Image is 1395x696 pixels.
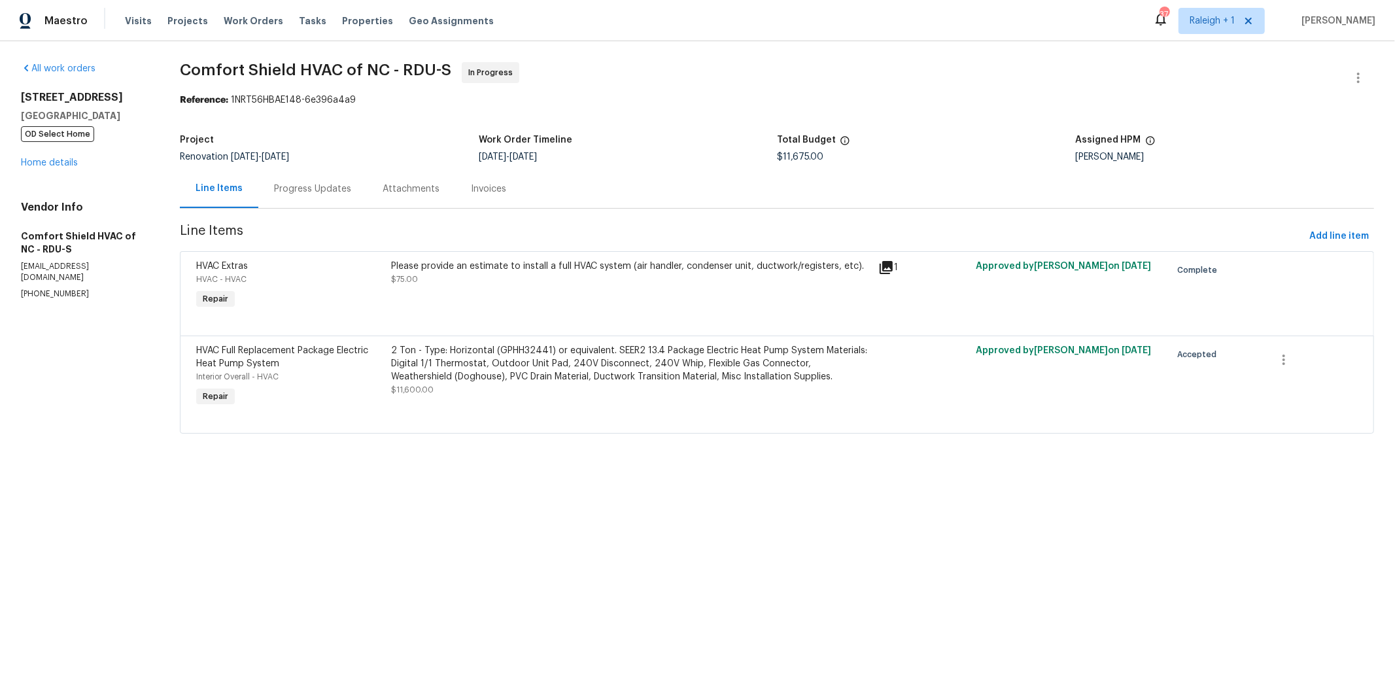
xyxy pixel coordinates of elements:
[468,66,518,79] span: In Progress
[224,14,283,27] span: Work Orders
[180,62,451,78] span: Comfort Shield HVAC of NC - RDU-S
[342,14,393,27] span: Properties
[180,94,1374,107] div: 1NRT56HBAE148-6e396a4a9
[21,109,148,122] h5: [GEOGRAPHIC_DATA]
[1145,135,1156,152] span: The hpm assigned to this work order.
[125,14,152,27] span: Visits
[976,346,1151,355] span: Approved by [PERSON_NAME] on
[196,275,247,283] span: HVAC - HVAC
[1190,14,1235,27] span: Raleigh + 1
[976,262,1151,271] span: Approved by [PERSON_NAME] on
[1177,348,1222,361] span: Accepted
[409,14,494,27] span: Geo Assignments
[391,386,434,394] span: $11,600.00
[299,16,326,26] span: Tasks
[878,260,968,275] div: 1
[383,183,439,196] div: Attachments
[180,224,1304,249] span: Line Items
[274,183,351,196] div: Progress Updates
[21,91,148,104] h2: [STREET_ADDRESS]
[471,183,506,196] div: Invoices
[391,275,418,283] span: $75.00
[21,261,148,283] p: [EMAIL_ADDRESS][DOMAIN_NAME]
[21,64,95,73] a: All work orders
[44,14,88,27] span: Maestro
[840,135,850,152] span: The total cost of line items that have been proposed by Opendoor. This sum includes line items th...
[180,135,214,145] h5: Project
[21,126,94,142] span: OD Select Home
[479,152,506,162] span: [DATE]
[391,344,870,383] div: 2 Ton - Type: Horizontal (GPHH32441) or equivalent. SEER2 13.4 Package Electric Heat Pump System ...
[777,152,823,162] span: $11,675.00
[180,96,228,105] b: Reference:
[1122,262,1151,271] span: [DATE]
[1309,228,1369,245] span: Add line item
[231,152,289,162] span: -
[1076,152,1374,162] div: [PERSON_NAME]
[198,390,233,403] span: Repair
[262,152,289,162] span: [DATE]
[1296,14,1375,27] span: [PERSON_NAME]
[1304,224,1374,249] button: Add line item
[167,14,208,27] span: Projects
[196,346,368,368] span: HVAC Full Replacement Package Electric Heat Pump System
[180,152,289,162] span: Renovation
[231,152,258,162] span: [DATE]
[196,373,279,381] span: Interior Overall - HVAC
[1122,346,1151,355] span: [DATE]
[21,288,148,300] p: [PHONE_NUMBER]
[1177,264,1222,277] span: Complete
[198,292,233,305] span: Repair
[509,152,537,162] span: [DATE]
[391,260,870,273] div: Please provide an estimate to install a full HVAC system (air handler, condenser unit, ductwork/r...
[1076,135,1141,145] h5: Assigned HPM
[21,201,148,214] h4: Vendor Info
[21,230,148,256] h5: Comfort Shield HVAC of NC - RDU-S
[1160,8,1169,21] div: 37
[777,135,836,145] h5: Total Budget
[479,152,537,162] span: -
[479,135,572,145] h5: Work Order Timeline
[196,182,243,195] div: Line Items
[196,262,248,271] span: HVAC Extras
[21,158,78,167] a: Home details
